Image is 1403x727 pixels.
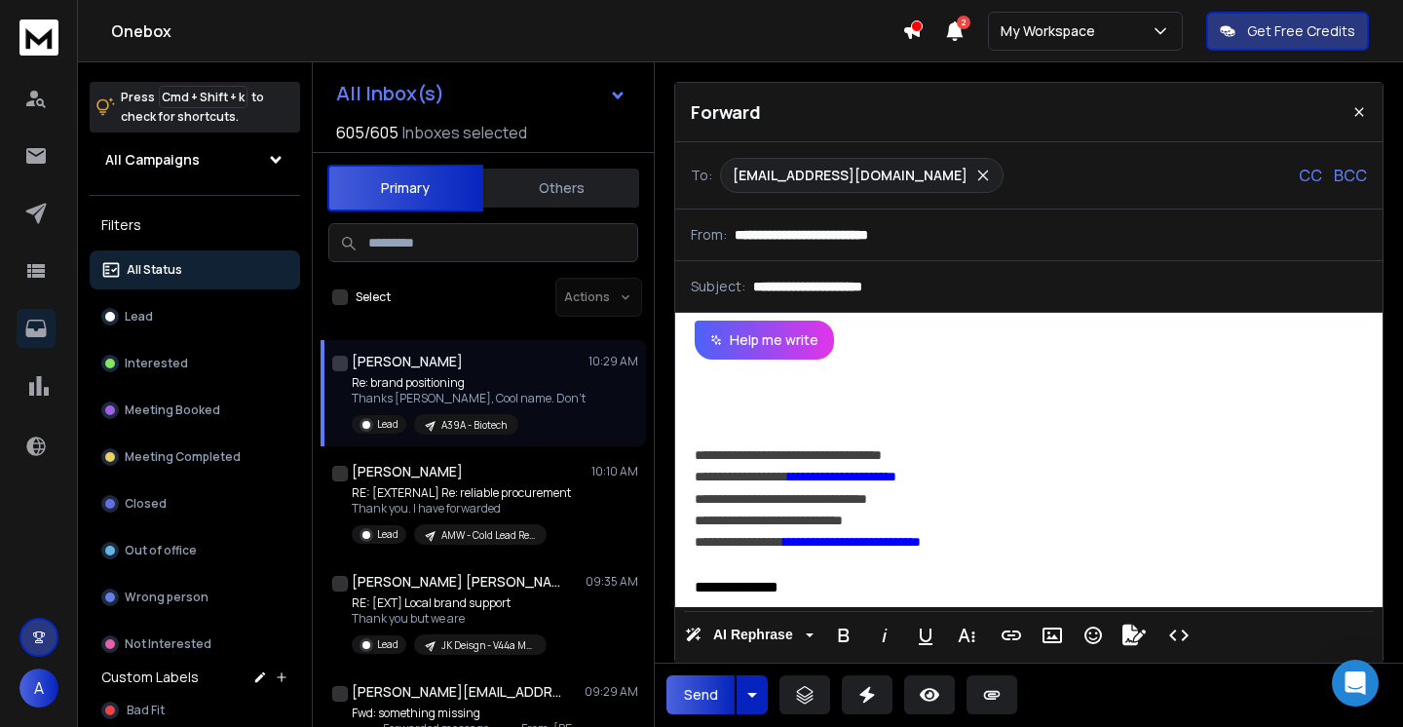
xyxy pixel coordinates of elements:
[101,668,199,687] h3: Custom Labels
[90,391,300,430] button: Meeting Booked
[125,496,167,512] p: Closed
[352,462,463,481] h1: [PERSON_NAME]
[1247,21,1355,41] p: Get Free Credits
[709,627,797,643] span: AI Rephrase
[127,703,165,718] span: Bad Fit
[352,611,547,627] p: Thank you but we are
[1075,616,1112,655] button: Emoticons
[90,484,300,523] button: Closed
[586,574,638,590] p: 09:35 AM
[1116,616,1153,655] button: Signature
[90,250,300,289] button: All Status
[127,262,182,278] p: All Status
[691,277,745,296] p: Subject:
[585,684,638,700] p: 09:29 AM
[948,616,985,655] button: More Text
[125,590,209,605] p: Wrong person
[441,638,535,653] p: JK Deisgn - V44a Messaging - Local Connection/Marketing - [PERSON_NAME]
[125,356,188,371] p: Interested
[1332,660,1379,707] div: Open Intercom Messenger
[666,675,735,714] button: Send
[681,616,817,655] button: AI Rephrase
[121,88,264,127] p: Press to check for shortcuts.
[125,309,153,325] p: Lead
[111,19,902,43] h1: Onebox
[907,616,944,655] button: Underline (⌘U)
[352,572,566,592] h1: [PERSON_NAME] [PERSON_NAME]
[352,391,586,406] p: Thanks [PERSON_NAME], Cool name. Don't
[105,150,200,170] h1: All Campaigns
[125,543,197,558] p: Out of office
[352,501,571,517] p: Thank you. I have forwarded
[588,354,638,369] p: 10:29 AM
[352,375,586,391] p: Re: brand positioning
[691,166,712,185] p: To:
[441,418,507,433] p: A39A - Biotech
[90,578,300,617] button: Wrong person
[90,531,300,570] button: Out of office
[993,616,1030,655] button: Insert Link (⌘K)
[1001,21,1103,41] p: My Workspace
[352,352,463,371] h1: [PERSON_NAME]
[691,225,727,245] p: From:
[90,211,300,239] h3: Filters
[1160,616,1197,655] button: Code View
[377,637,398,652] p: Lead
[957,16,970,29] span: 2
[352,682,566,702] h1: [PERSON_NAME][EMAIL_ADDRESS][DOMAIN_NAME]
[377,527,398,542] p: Lead
[441,528,535,543] p: AMW - Cold Lead Reengagement
[327,165,483,211] button: Primary
[90,438,300,477] button: Meeting Completed
[1299,164,1322,187] p: CC
[352,485,571,501] p: RE: [EXTERNAL] Re: reliable procurement
[1034,616,1071,655] button: Insert Image (⌘P)
[19,669,58,708] button: A
[1334,164,1367,187] p: BCC
[90,344,300,383] button: Interested
[591,464,638,479] p: 10:10 AM
[125,449,241,465] p: Meeting Completed
[321,74,642,113] button: All Inbox(s)
[352,595,547,611] p: RE: [EXT] Local brand support
[90,625,300,664] button: Not Interested
[866,616,903,655] button: Italic (⌘I)
[90,140,300,179] button: All Campaigns
[825,616,862,655] button: Bold (⌘B)
[483,167,639,210] button: Others
[695,321,834,360] button: Help me write
[356,289,391,305] label: Select
[1206,12,1369,51] button: Get Free Credits
[125,636,211,652] p: Not Interested
[691,98,761,126] p: Forward
[19,19,58,56] img: logo
[352,706,586,721] p: Fwd: something missing
[159,86,247,108] span: Cmd + Shift + k
[733,166,967,185] p: [EMAIL_ADDRESS][DOMAIN_NAME]
[402,121,527,144] h3: Inboxes selected
[125,402,220,418] p: Meeting Booked
[336,84,444,103] h1: All Inbox(s)
[90,297,300,336] button: Lead
[377,417,398,432] p: Lead
[336,121,398,144] span: 605 / 605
